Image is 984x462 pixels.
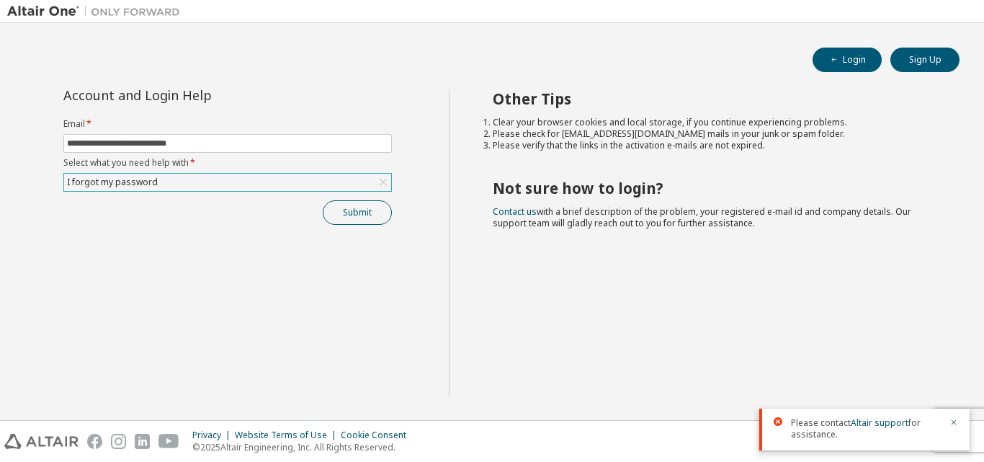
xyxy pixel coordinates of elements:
[192,441,415,453] p: © 2025 Altair Engineering, Inc. All Rights Reserved.
[135,434,150,449] img: linkedin.svg
[813,48,882,72] button: Login
[493,205,537,218] a: Contact us
[851,417,908,429] a: Altair support
[65,174,160,190] div: I forgot my password
[63,89,326,101] div: Account and Login Help
[158,434,179,449] img: youtube.svg
[4,434,79,449] img: altair_logo.svg
[7,4,187,19] img: Altair One
[890,48,960,72] button: Sign Up
[111,434,126,449] img: instagram.svg
[235,430,341,441] div: Website Terms of Use
[64,174,391,191] div: I forgot my password
[493,128,934,140] li: Please check for [EMAIL_ADDRESS][DOMAIN_NAME] mails in your junk or spam folder.
[493,117,934,128] li: Clear your browser cookies and local storage, if you continue experiencing problems.
[493,205,911,229] span: with a brief description of the problem, your registered e-mail id and company details. Our suppo...
[791,417,941,440] span: Please contact for assistance.
[341,430,415,441] div: Cookie Consent
[63,118,392,130] label: Email
[493,89,934,108] h2: Other Tips
[63,157,392,169] label: Select what you need help with
[192,430,235,441] div: Privacy
[493,179,934,197] h2: Not sure how to login?
[323,200,392,225] button: Submit
[493,140,934,151] li: Please verify that the links in the activation e-mails are not expired.
[87,434,102,449] img: facebook.svg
